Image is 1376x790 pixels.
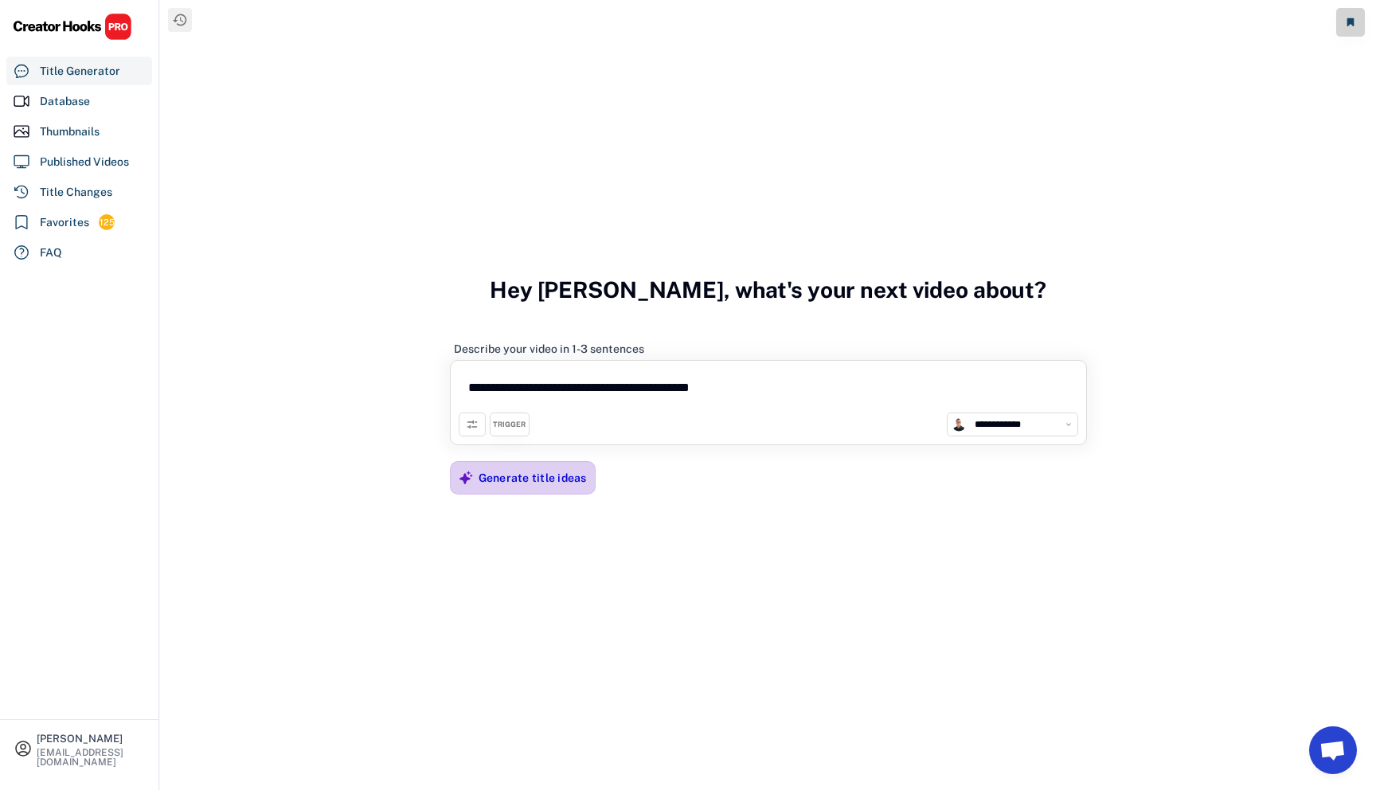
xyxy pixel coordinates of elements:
div: Database [40,93,90,110]
h3: Hey [PERSON_NAME], what's your next video about? [490,260,1046,320]
div: Thumbnails [40,123,100,140]
div: Published Videos [40,154,129,170]
a: Open chat [1309,726,1357,774]
div: [PERSON_NAME] [37,733,145,744]
div: Title Changes [40,184,112,201]
img: channels4_profile.jpg [952,417,966,432]
div: 125 [99,216,115,229]
div: Describe your video in 1-3 sentences [454,342,644,356]
div: TRIGGER [493,420,526,430]
div: Generate title ideas [479,471,587,485]
img: CHPRO%20Logo.svg [13,13,132,41]
div: [EMAIL_ADDRESS][DOMAIN_NAME] [37,748,145,767]
div: Title Generator [40,63,120,80]
div: FAQ [40,244,62,261]
div: Favorites [40,214,89,231]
